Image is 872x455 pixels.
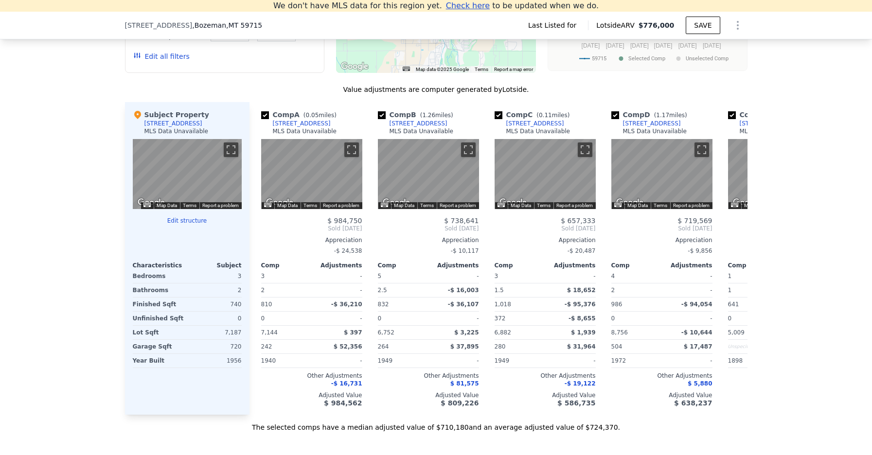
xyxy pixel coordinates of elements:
[430,354,479,367] div: -
[314,312,362,325] div: -
[133,312,185,325] div: Unfinished Sqft
[728,391,829,399] div: Adjusted Value
[539,112,552,119] span: 0.11
[261,329,278,336] span: 7,144
[511,202,531,209] button: Map Data
[300,112,340,119] span: ( miles)
[344,329,362,336] span: $ 397
[654,42,672,49] text: [DATE]
[189,312,242,325] div: 0
[189,354,242,367] div: 1956
[378,315,382,322] span: 0
[378,273,382,280] span: 5
[440,203,476,208] a: Report a problem
[611,391,712,399] div: Adjusted Value
[611,225,712,232] span: Sold [DATE]
[273,127,337,135] div: MLS Data Unavailable
[331,380,362,387] span: -$ 16,731
[261,283,310,297] div: 2
[331,301,362,308] span: -$ 36,210
[277,202,298,209] button: Map Data
[420,203,434,208] a: Terms (opens in new tab)
[314,283,362,297] div: -
[547,269,596,283] div: -
[497,196,529,209] a: Open this area in Google Maps (opens a new window)
[495,273,498,280] span: 3
[133,110,209,120] div: Subject Property
[728,372,829,380] div: Other Adjustments
[495,315,506,322] span: 372
[728,110,807,120] div: Comp E
[189,326,242,339] div: 7,187
[261,372,362,380] div: Other Adjustments
[261,315,265,322] span: 0
[578,142,592,157] button: Toggle fullscreen view
[495,372,596,380] div: Other Adjustments
[135,196,167,209] img: Google
[394,202,414,209] button: Map Data
[187,262,242,269] div: Subject
[378,120,447,127] a: [STREET_ADDRESS]
[475,67,488,72] a: Terms (opens in new tab)
[264,203,271,207] button: Keyboard shortcuts
[495,343,506,350] span: 280
[630,42,648,49] text: [DATE]
[422,112,435,119] span: 1.26
[495,139,596,209] div: Street View
[664,312,712,325] div: -
[611,120,681,127] a: [STREET_ADDRESS]
[664,269,712,283] div: -
[125,85,747,94] div: Value adjustments are computer generated by Lotside .
[448,301,479,308] span: -$ 36,107
[378,343,389,350] span: 264
[664,283,712,297] div: -
[728,329,745,336] span: 5,009
[495,120,564,127] a: [STREET_ADDRESS]
[730,196,763,209] a: Open this area in Google Maps (opens a new window)
[202,203,239,208] a: Report a problem
[611,139,712,209] div: Street View
[728,283,777,297] div: 1
[273,120,331,127] div: [STREET_ADDRESS]
[495,391,596,399] div: Adjusted Value
[495,236,596,244] div: Appreciation
[261,262,312,269] div: Comp
[528,20,580,30] span: Last Listed for
[728,301,739,308] span: 641
[323,203,359,208] a: Report a problem
[681,301,712,308] span: -$ 94,054
[596,20,638,30] span: Lotside ARV
[378,283,427,297] div: 2.5
[730,196,763,209] img: Google
[428,262,479,269] div: Adjustments
[416,112,457,119] span: ( miles)
[728,273,732,280] span: 1
[378,301,389,308] span: 832
[380,196,412,209] img: Google
[581,42,600,49] text: [DATE]
[627,202,648,209] button: Map Data
[264,196,296,209] img: Google
[674,399,712,407] span: $ 638,237
[557,399,595,407] span: $ 586,735
[344,142,359,157] button: Toggle fullscreen view
[611,301,623,308] span: 986
[441,399,479,407] span: $ 809,226
[135,196,167,209] a: Open this area in Google Maps (opens a new window)
[144,120,202,127] div: [STREET_ADDRESS]
[506,127,570,135] div: MLS Data Unavailable
[495,301,511,308] span: 1,018
[654,203,667,208] a: Terms (opens in new tab)
[378,139,479,209] div: Street View
[133,297,185,311] div: Finished Sqft
[664,354,712,367] div: -
[338,60,371,73] img: Google
[261,139,362,209] div: Map
[565,380,596,387] span: -$ 19,122
[565,301,596,308] span: -$ 95,376
[673,203,710,208] a: Report a problem
[261,225,362,232] span: Sold [DATE]
[338,60,371,73] a: Open this area in Google Maps (opens a new window)
[571,329,595,336] span: $ 1,939
[611,139,712,209] div: Map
